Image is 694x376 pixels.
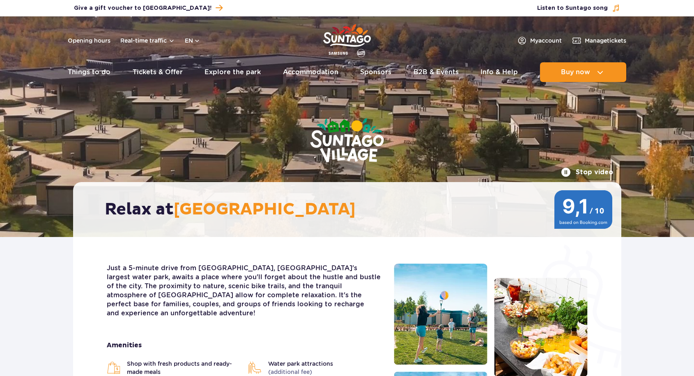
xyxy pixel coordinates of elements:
[268,369,312,375] span: (additional fee)
[74,4,211,12] span: Give a gift voucher to [GEOGRAPHIC_DATA]!
[283,62,338,82] a: Accommodation
[120,37,175,44] button: Real-time traffic
[537,4,608,12] span: Listen to Suntago song
[572,36,626,46] a: Managetickets
[561,68,590,76] span: Buy now
[107,264,381,318] p: Just a 5-minute drive from [GEOGRAPHIC_DATA], [GEOGRAPHIC_DATA]'s largest water park, awaits a pl...
[537,4,620,12] button: Listen to Suntago song
[74,2,223,14] a: Give a gift voucher to [GEOGRAPHIC_DATA]!
[480,62,518,82] a: Info & Help
[414,62,459,82] a: B2B & Events
[68,36,110,45] a: Opening hours
[185,36,200,45] button: en
[530,36,562,45] span: My account
[360,62,391,82] a: Sponsors
[517,36,562,46] a: Myaccount
[174,199,356,220] span: [GEOGRAPHIC_DATA]
[105,199,598,220] h2: Relax at
[585,36,626,45] span: Manage tickets
[133,62,183,82] a: Tickets & Offer
[205,62,261,82] a: Explore the park
[107,341,381,350] strong: Amenities
[561,167,613,177] button: Stop video
[554,190,613,229] img: 9,1/10 wg ocen z Booking.com
[127,360,240,376] span: Shop with fresh products and ready-made meals
[68,62,110,82] a: Things to do
[268,360,333,376] span: Water park attractions
[323,21,371,58] a: Park of Poland
[277,86,417,196] img: Suntago Village
[540,62,626,82] button: Buy now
